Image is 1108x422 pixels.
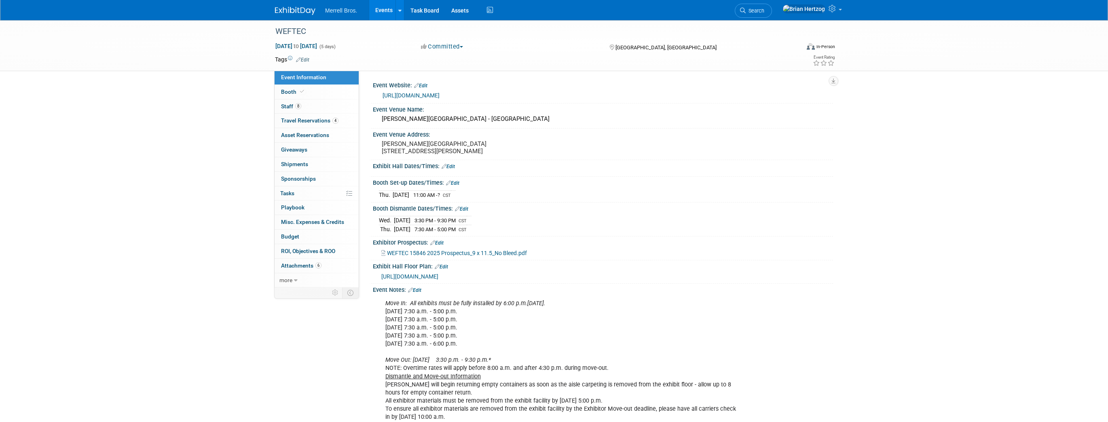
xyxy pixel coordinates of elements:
[275,215,359,229] a: Misc. Expenses & Credits
[443,193,451,198] span: CST
[382,140,556,155] pre: [PERSON_NAME][GEOGRAPHIC_DATA] [STREET_ADDRESS][PERSON_NAME]
[275,70,359,84] a: Event Information
[373,284,833,294] div: Event Notes:
[373,203,833,213] div: Booth Dismantle Dates/Times:
[414,217,456,224] span: 3:30 PM - 9:30 PM
[281,175,316,182] span: Sponsorships
[296,57,309,63] a: Edit
[275,42,317,50] span: [DATE] [DATE]
[281,219,344,225] span: Misc. Expenses & Credits
[385,357,491,363] i: Move Out: [DATE] 3:30 p.m. - 9:30 p.m.*
[275,55,309,63] td: Tags
[373,103,833,114] div: Event Venue Name:
[275,99,359,114] a: Staff8
[273,24,787,39] div: WEFTEC
[281,248,335,254] span: ROI, Objectives & ROO
[373,260,833,271] div: Exhibit Hall Floor Plan:
[438,192,440,198] span: ?
[373,236,833,247] div: Exhibitor Prospectus:
[275,157,359,171] a: Shipments
[373,160,833,171] div: Exhibit Hall Dates/Times:
[385,373,481,380] u: Dismantle and Move-out Information
[418,42,466,51] button: Committed
[393,190,409,199] td: [DATE]
[414,83,427,89] a: Edit
[746,8,764,14] span: Search
[275,128,359,142] a: Asset Reservations
[281,146,307,153] span: Giveaways
[615,44,717,51] span: [GEOGRAPHIC_DATA], [GEOGRAPHIC_DATA]
[275,172,359,186] a: Sponsorships
[752,42,835,54] div: Event Format
[394,216,410,225] td: [DATE]
[275,200,359,215] a: Playbook
[379,225,394,233] td: Thu.
[319,44,336,49] span: (5 days)
[275,186,359,200] a: Tasks
[413,192,441,198] span: 11:00 AM -
[387,250,527,256] span: WEFTEC 15846 2025 Prospectus_9 x 11.5_No Bleed.pdf
[300,89,304,94] i: Booth reservation complete
[275,143,359,157] a: Giveaways
[373,177,833,187] div: Booth Set-up Dates/Times:
[325,7,357,14] span: Merrell Bros.
[281,233,299,240] span: Budget
[408,287,421,293] a: Edit
[281,161,308,167] span: Shipments
[275,259,359,273] a: Attachments6
[394,225,410,233] td: [DATE]
[373,129,833,139] div: Event Venue Address:
[813,55,835,59] div: Event Rating
[446,180,459,186] a: Edit
[379,190,393,199] td: Thu.
[280,190,294,196] span: Tasks
[275,7,315,15] img: ExhibitDay
[275,273,359,287] a: more
[281,262,321,269] span: Attachments
[379,216,394,225] td: Wed.
[281,132,329,138] span: Asset Reservations
[435,264,448,270] a: Edit
[295,103,301,109] span: 8
[459,227,467,232] span: CST
[315,262,321,268] span: 6
[442,164,455,169] a: Edit
[455,206,468,212] a: Edit
[735,4,772,18] a: Search
[430,240,444,246] a: Edit
[782,4,825,13] img: Brian Hertzog
[275,244,359,258] a: ROI, Objectives & ROO
[275,230,359,244] a: Budget
[379,113,827,125] div: [PERSON_NAME][GEOGRAPHIC_DATA] - [GEOGRAPHIC_DATA]
[381,250,527,256] a: WEFTEC 15846 2025 Prospectus_9 x 11.5_No Bleed.pdf
[373,79,833,90] div: Event Website:
[275,114,359,128] a: Travel Reservations4
[381,273,438,280] a: [URL][DOMAIN_NAME]
[279,277,292,283] span: more
[385,300,546,307] i: Move In: All exhibits must be fully installed by 6:00 p.m.[DATE].
[459,218,467,224] span: CST
[281,74,326,80] span: Event Information
[281,89,306,95] span: Booth
[383,92,440,99] a: [URL][DOMAIN_NAME]
[281,204,304,211] span: Playbook
[332,118,338,124] span: 4
[292,43,300,49] span: to
[343,287,359,298] td: Toggle Event Tabs
[275,85,359,99] a: Booth
[328,287,343,298] td: Personalize Event Tab Strip
[281,103,301,110] span: Staff
[281,117,338,124] span: Travel Reservations
[807,43,815,50] img: Format-Inperson.png
[816,44,835,50] div: In-Person
[414,226,456,232] span: 7:30 AM - 5:00 PM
